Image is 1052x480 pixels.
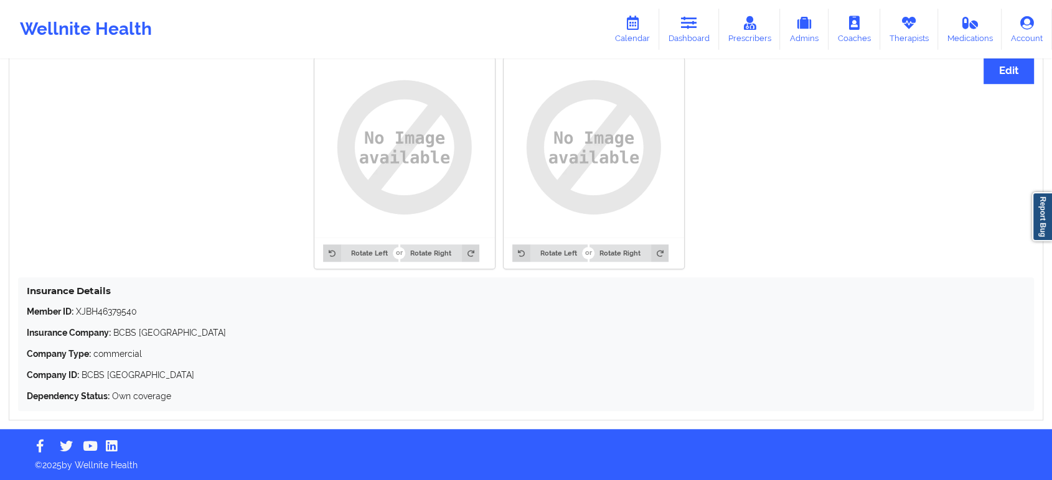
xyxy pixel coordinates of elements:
strong: Insurance Company: [27,328,111,338]
h4: Insurance Details [27,285,1025,297]
a: Calendar [606,9,659,50]
a: Admins [780,9,829,50]
p: BCBS [GEOGRAPHIC_DATA] [27,369,1025,381]
a: Report Bug [1032,192,1052,241]
p: commercial [27,348,1025,360]
p: BCBS [GEOGRAPHIC_DATA] [27,326,1025,339]
img: uy8AAAAYdEVYdFRodW1iOjpJbWFnZTo6SGVpZ2h0ADUxMo+NU4EAAAAXdEVYdFRodW1iOjpJbWFnZTo6V2lkdGgANTEyHHwD3... [323,66,486,229]
strong: Company ID: [27,370,79,380]
a: Dashboard [659,9,719,50]
button: Edit [984,57,1034,84]
button: Rotate Left [512,244,587,262]
strong: Company Type: [27,349,91,359]
strong: Dependency Status: [27,391,110,401]
p: Own coverage [27,390,1025,402]
a: Medications [938,9,1002,50]
p: XJBH46379540 [27,305,1025,318]
button: Rotate Right [400,244,479,262]
p: © 2025 by Wellnite Health [26,450,1026,471]
strong: Member ID: [27,307,73,316]
a: Account [1002,9,1052,50]
img: uy8AAAAYdEVYdFRodW1iOjpJbWFnZTo6SGVpZ2h0ADUxMo+NU4EAAAAXdEVYdFRodW1iOjpJbWFnZTo6V2lkdGgANTEyHHwD3... [512,66,675,229]
button: Rotate Right [589,244,669,262]
button: Rotate Left [323,244,398,262]
a: Therapists [880,9,938,50]
a: Prescribers [719,9,781,50]
a: Coaches [829,9,880,50]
